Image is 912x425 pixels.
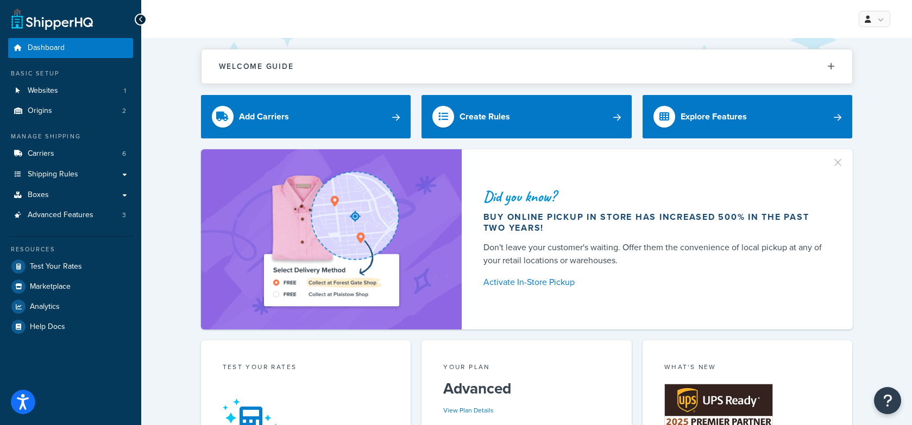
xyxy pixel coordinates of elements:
span: Shipping Rules [28,170,78,179]
a: Help Docs [8,317,133,337]
span: Marketplace [30,282,71,291]
div: Add Carriers [239,109,289,124]
span: Advanced Features [28,211,93,220]
a: View Plan Details [443,405,494,415]
span: 6 [122,149,126,158]
a: Marketplace [8,277,133,296]
div: Don't leave your customer's waiting. Offer them the convenience of local pickup at any of your re... [483,241,827,267]
li: Carriers [8,144,133,164]
span: Boxes [28,191,49,200]
a: Shipping Rules [8,164,133,185]
h2: Welcome Guide [219,62,294,71]
div: Basic Setup [8,69,133,78]
div: Your Plan [443,362,610,375]
a: Explore Features [643,95,853,138]
li: Origins [8,101,133,121]
a: Activate In-Store Pickup [483,275,827,290]
span: Websites [28,86,58,96]
div: What's New [664,362,831,375]
span: Analytics [30,302,60,312]
div: Resources [8,245,133,254]
a: Dashboard [8,38,133,58]
span: Origins [28,106,52,116]
a: Create Rules [422,95,632,138]
a: Advanced Features3 [8,205,133,225]
a: Websites1 [8,81,133,101]
span: Test Your Rates [30,262,82,271]
span: 3 [122,211,126,220]
a: Carriers6 [8,144,133,164]
li: Websites [8,81,133,101]
div: Did you know? [483,189,827,204]
a: Boxes [8,185,133,205]
a: Add Carriers [201,95,411,138]
img: ad-shirt-map-b0359fc47e01cab431d101c4b569394f6a03f54285957d908178d52f29eb9668.png [233,166,430,313]
span: Dashboard [28,43,65,53]
button: Open Resource Center [874,387,901,414]
div: Test your rates [223,362,389,375]
span: Help Docs [30,322,65,332]
h5: Advanced [443,380,610,397]
button: Welcome Guide [202,49,852,84]
div: Explore Features [681,109,747,124]
span: Carriers [28,149,54,158]
a: Test Your Rates [8,257,133,276]
a: Origins2 [8,101,133,121]
div: Buy online pickup in store has increased 500% in the past two years! [483,212,827,233]
div: Manage Shipping [8,132,133,141]
a: Analytics [8,297,133,316]
div: Create Rules [460,109,510,124]
span: 2 [122,106,126,116]
span: 1 [124,86,126,96]
li: Advanced Features [8,205,133,225]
